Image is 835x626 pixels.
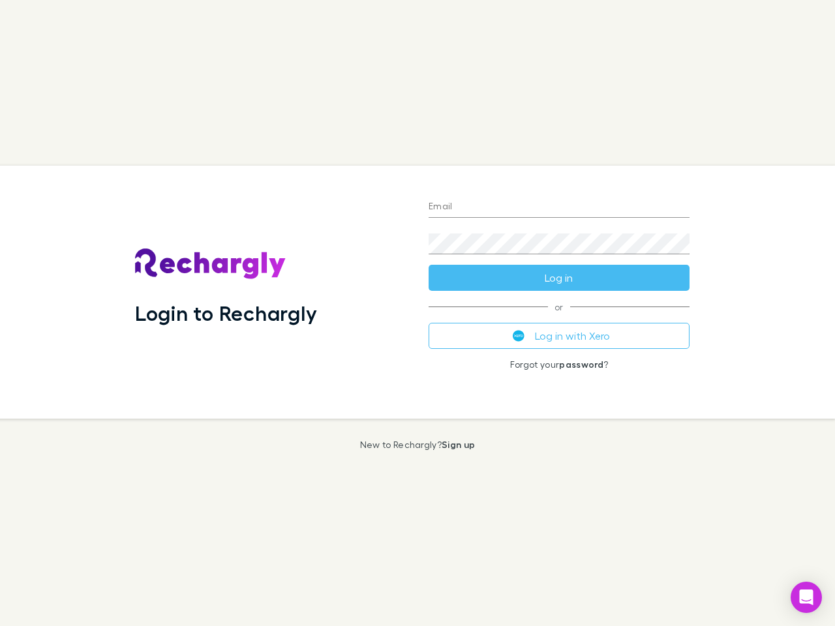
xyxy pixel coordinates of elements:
img: Xero's logo [513,330,524,342]
img: Rechargly's Logo [135,248,286,280]
h1: Login to Rechargly [135,301,317,325]
div: Open Intercom Messenger [791,582,822,613]
a: password [559,359,603,370]
span: or [429,306,690,307]
button: Log in [429,265,690,291]
a: Sign up [442,439,475,450]
p: New to Rechargly? [360,440,476,450]
p: Forgot your ? [429,359,690,370]
button: Log in with Xero [429,323,690,349]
